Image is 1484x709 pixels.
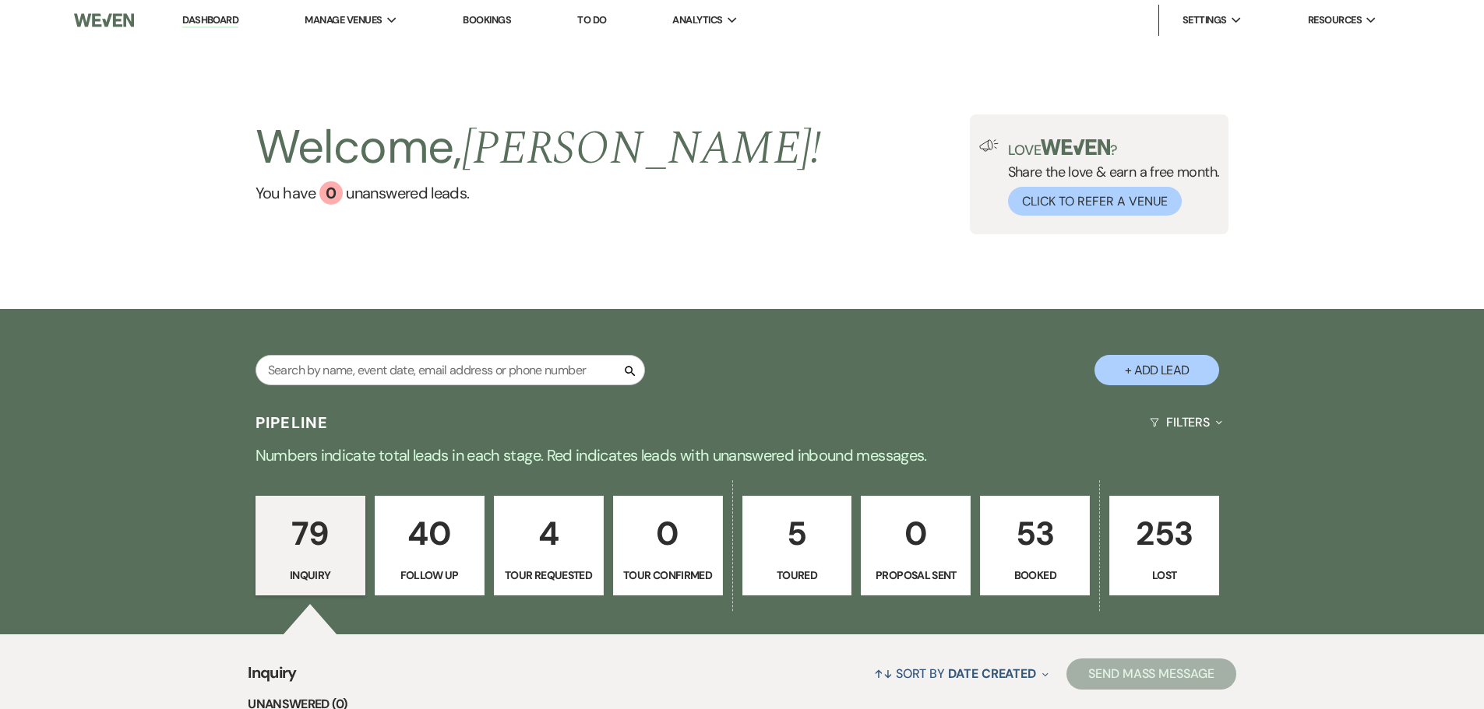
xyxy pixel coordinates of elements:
[462,113,822,184] span: [PERSON_NAME] !
[494,496,604,595] a: 4Tour Requested
[868,653,1055,694] button: Sort By Date Created
[256,114,822,181] h2: Welcome,
[504,507,594,560] p: 4
[990,507,1080,560] p: 53
[1008,187,1182,216] button: Click to Refer a Venue
[577,13,606,26] a: To Do
[623,507,713,560] p: 0
[871,507,961,560] p: 0
[613,496,723,595] a: 0Tour Confirmed
[948,665,1036,682] span: Date Created
[248,661,297,694] span: Inquiry
[979,139,999,152] img: loud-speaker-illustration.svg
[182,13,238,28] a: Dashboard
[74,4,133,37] img: Weven Logo
[753,507,842,560] p: 5
[980,496,1090,595] a: 53Booked
[1119,507,1209,560] p: 253
[266,507,355,560] p: 79
[861,496,971,595] a: 0Proposal Sent
[1144,402,1228,443] button: Filters
[266,567,355,584] p: Inquiry
[463,13,511,26] a: Bookings
[672,12,722,28] span: Analytics
[305,12,382,28] span: Manage Venues
[319,181,343,205] div: 0
[874,665,893,682] span: ↑↓
[1041,139,1110,155] img: weven-logo-green.svg
[871,567,961,584] p: Proposal Sent
[1308,12,1362,28] span: Resources
[1094,355,1219,385] button: + Add Lead
[375,496,485,595] a: 40Follow Up
[990,567,1080,584] p: Booked
[256,412,329,433] h3: Pipeline
[385,507,474,560] p: 40
[623,567,713,584] p: Tour Confirmed
[256,181,822,205] a: You have 0 unanswered leads.
[504,567,594,584] p: Tour Requested
[753,567,842,584] p: Toured
[385,567,474,584] p: Follow Up
[182,443,1303,468] p: Numbers indicate total leads in each stage. Red indicates leads with unanswered inbound messages.
[1183,12,1227,28] span: Settings
[742,496,852,595] a: 5Toured
[1008,139,1220,157] p: Love ?
[256,496,365,595] a: 79Inquiry
[256,355,645,385] input: Search by name, event date, email address or phone number
[1119,567,1209,584] p: Lost
[1066,658,1236,690] button: Send Mass Message
[999,139,1220,216] div: Share the love & earn a free month.
[1109,496,1219,595] a: 253Lost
